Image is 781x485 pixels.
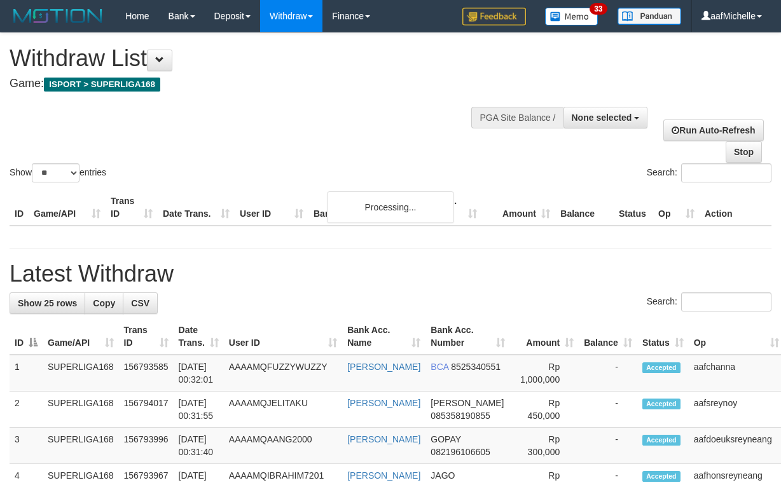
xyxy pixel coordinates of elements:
[119,392,174,428] td: 156794017
[510,355,579,392] td: Rp 1,000,000
[174,318,224,355] th: Date Trans.: activate to sort column ascending
[642,399,681,409] span: Accepted
[563,107,648,128] button: None selected
[29,189,106,226] th: Game/API
[224,318,342,355] th: User ID: activate to sort column ascending
[431,411,490,421] span: Copy 085358190855 to clipboard
[471,107,563,128] div: PGA Site Balance /
[174,392,224,428] td: [DATE] 00:31:55
[32,163,79,182] select: Showentries
[642,362,681,373] span: Accepted
[572,113,632,123] span: None selected
[10,163,106,182] label: Show entries
[637,318,689,355] th: Status: activate to sort column ascending
[308,189,409,226] th: Bank Acc. Name
[647,292,771,311] label: Search:
[10,355,43,392] td: 1
[224,355,342,392] td: AAAAMQFUZZYWUZZY
[174,428,224,464] td: [DATE] 00:31:40
[618,8,681,25] img: panduan.png
[510,318,579,355] th: Amount: activate to sort column ascending
[119,318,174,355] th: Trans ID: activate to sort column ascending
[681,163,771,182] input: Search:
[482,189,555,226] th: Amount
[106,189,158,226] th: Trans ID
[347,398,420,408] a: [PERSON_NAME]
[510,428,579,464] td: Rp 300,000
[700,189,771,226] th: Action
[43,355,119,392] td: SUPERLIGA168
[431,434,460,444] span: GOPAY
[579,318,637,355] th: Balance: activate to sort column ascending
[10,392,43,428] td: 2
[10,292,85,314] a: Show 25 rows
[93,298,115,308] span: Copy
[10,261,771,287] h1: Latest Withdraw
[174,355,224,392] td: [DATE] 00:32:01
[44,78,160,92] span: ISPORT > SUPERLIGA168
[555,189,614,226] th: Balance
[235,189,308,226] th: User ID
[327,191,454,223] div: Processing...
[85,292,123,314] a: Copy
[681,292,771,311] input: Search:
[642,435,681,446] span: Accepted
[642,471,681,482] span: Accepted
[431,470,455,481] span: JAGO
[131,298,149,308] span: CSV
[10,78,508,90] h4: Game:
[43,428,119,464] td: SUPERLIGA168
[590,3,607,15] span: 33
[614,189,653,226] th: Status
[224,392,342,428] td: AAAAMQJELITAKU
[10,189,29,226] th: ID
[158,189,235,226] th: Date Trans.
[579,355,637,392] td: -
[342,318,425,355] th: Bank Acc. Name: activate to sort column ascending
[43,392,119,428] td: SUPERLIGA168
[431,398,504,408] span: [PERSON_NAME]
[43,318,119,355] th: Game/API: activate to sort column ascending
[653,189,700,226] th: Op
[431,447,490,457] span: Copy 082196106605 to clipboard
[10,6,106,25] img: MOTION_logo.png
[18,298,77,308] span: Show 25 rows
[409,189,482,226] th: Bank Acc. Number
[347,434,420,444] a: [PERSON_NAME]
[462,8,526,25] img: Feedback.jpg
[431,362,448,372] span: BCA
[119,355,174,392] td: 156793585
[224,428,342,464] td: AAAAMQAANG2000
[119,428,174,464] td: 156793996
[10,428,43,464] td: 3
[647,163,771,182] label: Search:
[510,392,579,428] td: Rp 450,000
[663,120,763,141] a: Run Auto-Refresh
[10,318,43,355] th: ID: activate to sort column descending
[726,141,762,163] a: Stop
[579,428,637,464] td: -
[347,362,420,372] a: [PERSON_NAME]
[579,392,637,428] td: -
[545,8,598,25] img: Button%20Memo.svg
[425,318,510,355] th: Bank Acc. Number: activate to sort column ascending
[451,362,501,372] span: Copy 8525340551 to clipboard
[123,292,158,314] a: CSV
[347,470,420,481] a: [PERSON_NAME]
[10,46,508,71] h1: Withdraw List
